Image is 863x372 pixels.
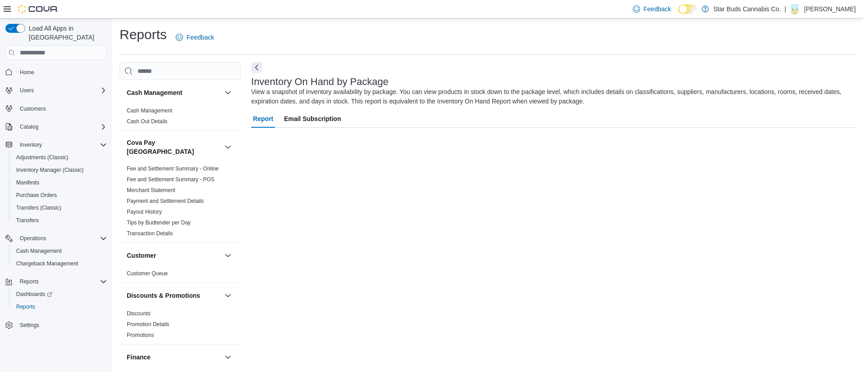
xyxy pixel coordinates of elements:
[13,165,87,175] a: Inventory Manager (Classic)
[13,152,107,163] span: Adjustments (Classic)
[13,190,61,201] a: Purchase Orders
[20,123,38,130] span: Catalog
[251,87,851,106] div: View a snapshot of inventory availability by package. You can view products in stock down to the ...
[16,121,107,132] span: Catalog
[127,270,168,277] a: Customer Queue
[13,190,107,201] span: Purchase Orders
[13,246,107,256] span: Cash Management
[9,288,111,300] a: Dashboards
[2,139,111,151] button: Inventory
[127,197,204,205] span: Payment and Settlement Details
[222,87,233,98] button: Cash Management
[9,189,111,202] button: Purchase Orders
[127,270,168,277] span: Customer Queue
[127,108,172,114] a: Cash Management
[9,245,111,257] button: Cash Management
[13,258,82,269] a: Chargeback Management
[127,198,204,204] a: Payment and Settlement Details
[16,291,52,298] span: Dashboards
[13,177,43,188] a: Manifests
[284,110,341,128] span: Email Subscription
[16,85,107,96] span: Users
[790,4,801,14] div: Daniel Swadron
[13,301,39,312] a: Reports
[16,192,57,199] span: Purchase Orders
[644,4,671,13] span: Feedback
[2,65,111,78] button: Home
[120,268,240,282] div: Customer
[18,4,58,13] img: Cova
[127,230,173,237] a: Transaction Details
[16,66,107,77] span: Home
[9,176,111,189] button: Manifests
[13,215,42,226] a: Transfers
[172,28,218,46] a: Feedback
[16,204,61,211] span: Transfers (Classic)
[127,176,214,183] a: Fee and Settlement Summary - POS
[20,235,46,242] span: Operations
[120,308,240,344] div: Discounts & Promotions
[127,187,175,193] a: Merchant Statement
[16,139,45,150] button: Inventory
[16,103,49,114] a: Customers
[16,247,62,255] span: Cash Management
[16,179,39,186] span: Manifests
[2,232,111,245] button: Operations
[9,257,111,270] button: Chargeback Management
[127,208,162,215] span: Payout History
[127,118,168,125] span: Cash Out Details
[9,300,111,313] button: Reports
[9,151,111,164] button: Adjustments (Classic)
[9,164,111,176] button: Inventory Manager (Classic)
[713,4,781,14] p: Star Buds Cannabis Co.
[20,87,34,94] span: Users
[13,152,72,163] a: Adjustments (Classic)
[2,275,111,288] button: Reports
[127,291,200,300] h3: Discounts & Promotions
[127,118,168,125] a: Cash Out Details
[127,332,154,339] span: Promotions
[127,220,191,226] a: Tips by Budtender per Day
[20,278,39,285] span: Reports
[127,88,221,97] button: Cash Management
[127,165,219,172] span: Fee and Settlement Summary - Online
[804,4,856,14] p: [PERSON_NAME]
[16,121,42,132] button: Catalog
[127,291,221,300] button: Discounts & Promotions
[16,276,42,287] button: Reports
[127,138,221,156] button: Cova Pay [GEOGRAPHIC_DATA]
[13,177,107,188] span: Manifests
[222,352,233,363] button: Finance
[127,187,175,194] span: Merchant Statement
[13,215,107,226] span: Transfers
[127,230,173,237] span: Transaction Details
[251,62,262,73] button: Next
[127,251,221,260] button: Customer
[2,84,111,97] button: Users
[127,353,221,362] button: Finance
[120,163,240,242] div: Cova Pay [GEOGRAPHIC_DATA]
[678,4,697,14] input: Dark Mode
[120,105,240,130] div: Cash Management
[13,246,65,256] a: Cash Management
[253,110,273,128] span: Report
[16,319,107,331] span: Settings
[2,121,111,133] button: Catalog
[2,102,111,115] button: Customers
[127,321,169,328] span: Promotion Details
[127,251,156,260] h3: Customer
[13,202,65,213] a: Transfers (Classic)
[784,4,786,14] p: |
[127,88,182,97] h3: Cash Management
[16,276,107,287] span: Reports
[20,141,42,148] span: Inventory
[120,26,167,44] h1: Reports
[20,105,46,112] span: Customers
[16,320,43,331] a: Settings
[16,260,78,267] span: Chargeback Management
[13,258,107,269] span: Chargeback Management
